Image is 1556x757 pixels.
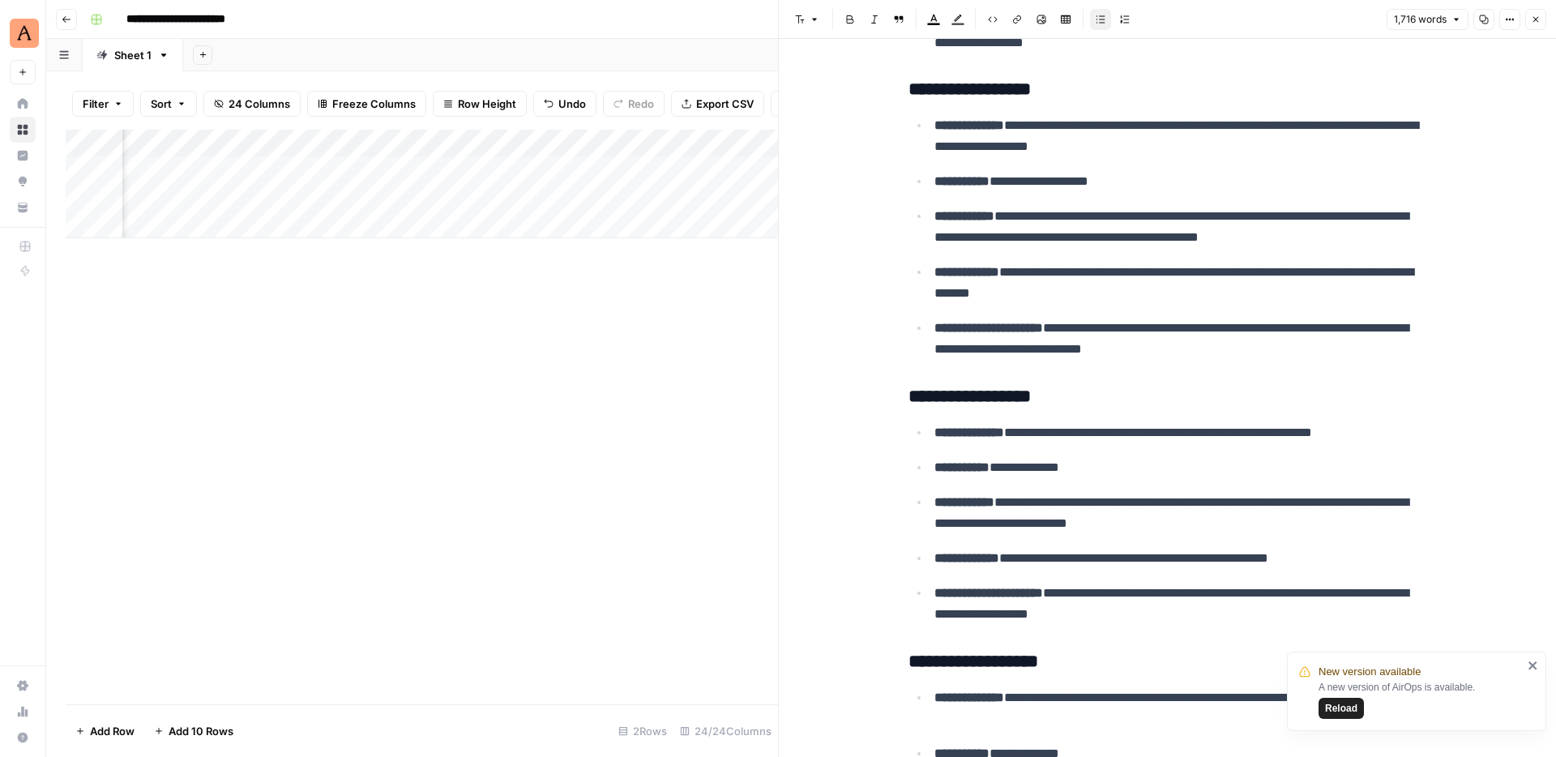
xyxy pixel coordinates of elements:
[1394,12,1447,27] span: 1,716 words
[307,91,426,117] button: Freeze Columns
[628,96,654,112] span: Redo
[332,96,416,112] span: Freeze Columns
[10,143,36,169] a: Insights
[144,718,243,744] button: Add 10 Rows
[558,96,586,112] span: Undo
[10,725,36,751] button: Help + Support
[673,718,778,744] div: 24/24 Columns
[229,96,290,112] span: 24 Columns
[90,723,135,739] span: Add Row
[72,91,134,117] button: Filter
[140,91,197,117] button: Sort
[458,96,516,112] span: Row Height
[169,723,233,739] span: Add 10 Rows
[114,47,152,63] div: Sheet 1
[66,718,144,744] button: Add Row
[10,91,36,117] a: Home
[10,673,36,699] a: Settings
[10,13,36,53] button: Workspace: Animalz
[151,96,172,112] span: Sort
[1319,664,1421,680] span: New version available
[696,96,754,112] span: Export CSV
[1528,659,1539,672] button: close
[10,19,39,48] img: Animalz Logo
[612,718,673,744] div: 2 Rows
[83,39,183,71] a: Sheet 1
[10,117,36,143] a: Browse
[10,195,36,220] a: Your Data
[1325,701,1357,716] span: Reload
[10,169,36,195] a: Opportunities
[1319,680,1523,719] div: A new version of AirOps is available.
[203,91,301,117] button: 24 Columns
[83,96,109,112] span: Filter
[533,91,596,117] button: Undo
[1387,9,1468,30] button: 1,716 words
[433,91,527,117] button: Row Height
[10,699,36,725] a: Usage
[1319,698,1364,719] button: Reload
[671,91,764,117] button: Export CSV
[603,91,665,117] button: Redo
